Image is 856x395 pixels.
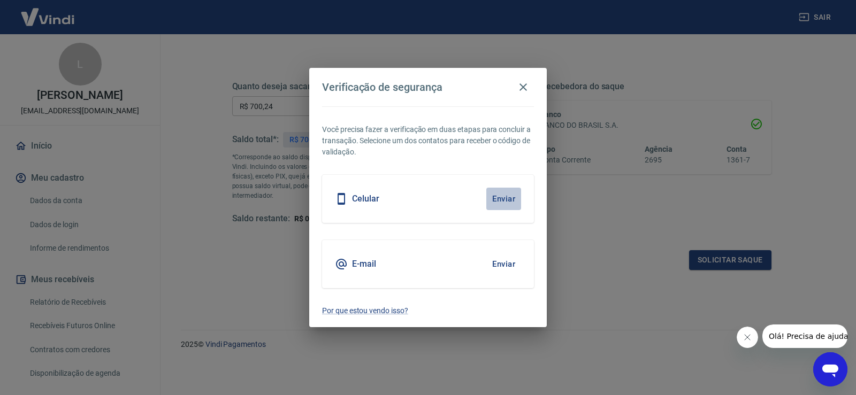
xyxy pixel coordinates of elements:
[486,188,521,210] button: Enviar
[322,124,534,158] p: Você precisa fazer a verificação em duas etapas para concluir a transação. Selecione um dos conta...
[352,259,376,269] h5: E-mail
[322,305,534,316] a: Por que estou vendo isso?
[737,327,758,348] iframe: Fechar mensagem
[322,81,442,94] h4: Verificação de segurança
[762,324,847,348] iframe: Mensagem da empresa
[486,253,521,275] button: Enviar
[352,193,379,204] h5: Celular
[813,352,847,386] iframe: Botão para abrir a janela de mensagens
[6,7,90,16] span: Olá! Precisa de ajuda?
